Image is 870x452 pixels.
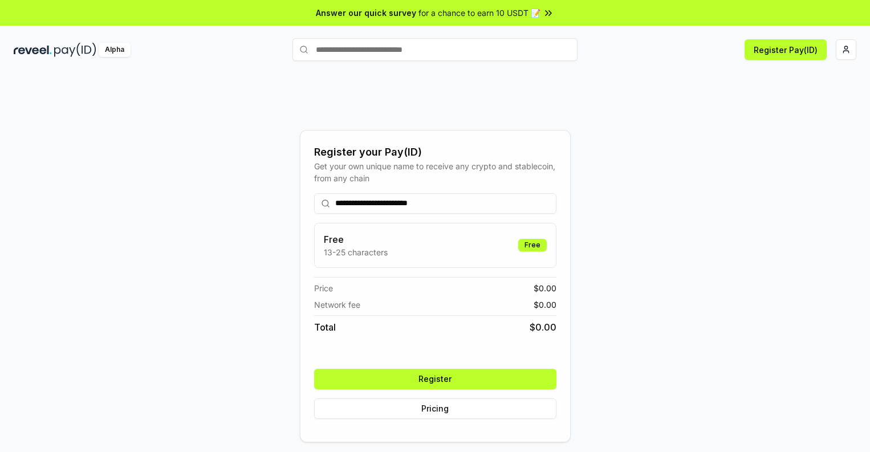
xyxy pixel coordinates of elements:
[314,282,333,294] span: Price
[534,282,556,294] span: $ 0.00
[314,299,360,311] span: Network fee
[316,7,416,19] span: Answer our quick survey
[54,43,96,57] img: pay_id
[314,160,556,184] div: Get your own unique name to receive any crypto and stablecoin, from any chain
[314,369,556,389] button: Register
[314,398,556,419] button: Pricing
[314,144,556,160] div: Register your Pay(ID)
[518,239,547,251] div: Free
[324,246,388,258] p: 13-25 characters
[324,233,388,246] h3: Free
[314,320,336,334] span: Total
[99,43,131,57] div: Alpha
[534,299,556,311] span: $ 0.00
[14,43,52,57] img: reveel_dark
[418,7,540,19] span: for a chance to earn 10 USDT 📝
[745,39,827,60] button: Register Pay(ID)
[530,320,556,334] span: $ 0.00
